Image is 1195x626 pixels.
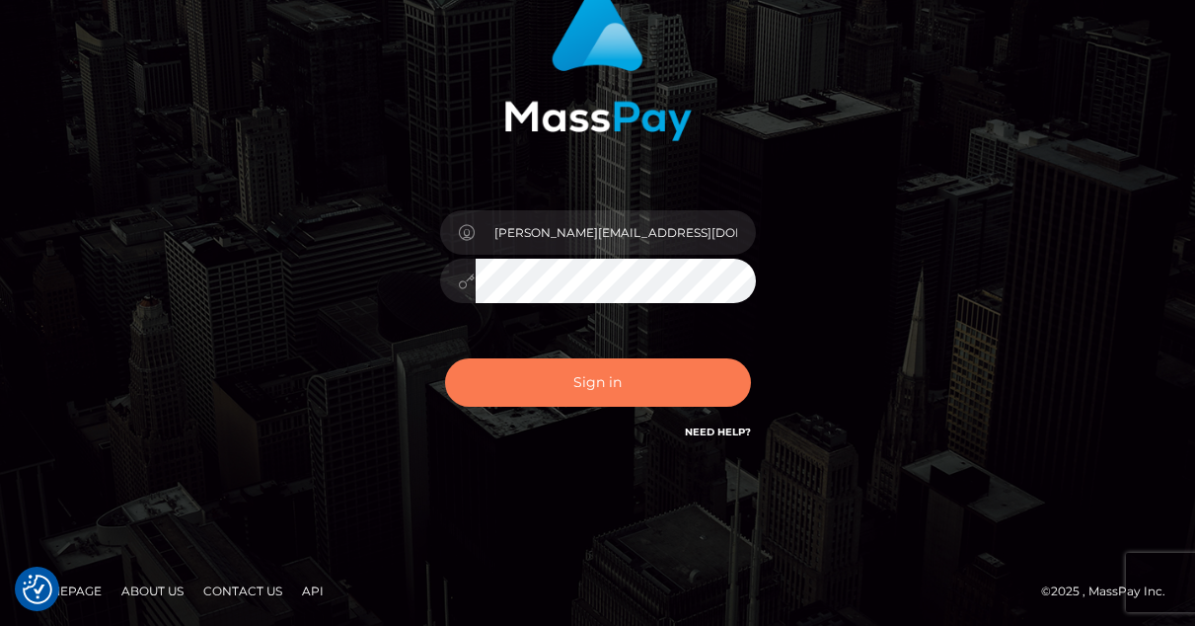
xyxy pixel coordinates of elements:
[22,576,110,606] a: Homepage
[195,576,290,606] a: Contact Us
[1041,581,1180,602] div: © 2025 , MassPay Inc.
[445,358,751,407] button: Sign in
[23,575,52,604] img: Revisit consent button
[685,426,751,438] a: Need Help?
[294,576,332,606] a: API
[476,210,756,255] input: Username...
[23,575,52,604] button: Consent Preferences
[113,576,191,606] a: About Us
